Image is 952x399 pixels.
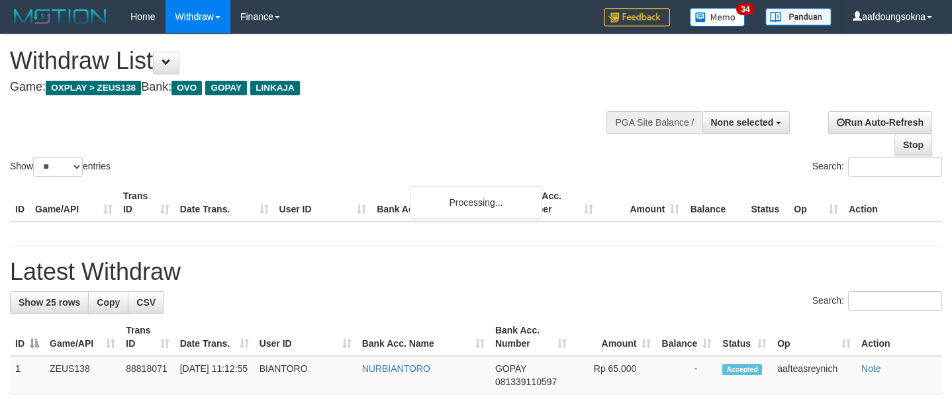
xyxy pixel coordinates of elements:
th: Trans ID: activate to sort column ascending [120,318,174,356]
span: OVO [171,81,202,95]
span: GOPAY [495,363,526,374]
a: Note [861,363,881,374]
td: ZEUS138 [44,356,120,394]
a: CSV [128,291,164,314]
th: Bank Acc. Number: activate to sort column ascending [490,318,572,356]
select: Showentries [33,157,83,177]
th: Bank Acc. Number [512,184,598,222]
th: Status [745,184,788,222]
th: Op [788,184,843,222]
h1: Withdraw List [10,48,622,74]
th: Action [843,184,942,222]
td: [DATE] 11:12:55 [175,356,254,394]
button: None selected [702,111,790,134]
td: - [656,356,717,394]
span: Show 25 rows [19,297,80,308]
th: Trans ID [118,184,175,222]
th: User ID [274,184,372,222]
label: Show entries [10,157,111,177]
span: 34 [736,3,754,15]
th: Status: activate to sort column ascending [717,318,772,356]
th: ID [10,184,30,222]
td: 1 [10,356,44,394]
span: CSV [136,297,156,308]
span: Accepted [722,364,762,375]
div: Processing... [410,186,542,219]
span: Copy 081339110597 to clipboard [495,377,557,387]
span: OXPLAY > ZEUS138 [46,81,141,95]
a: Show 25 rows [10,291,89,314]
td: Rp 65,000 [572,356,657,394]
input: Search: [848,291,942,311]
th: ID: activate to sort column descending [10,318,44,356]
th: Bank Acc. Name [371,184,511,222]
span: LINKAJA [250,81,300,95]
h4: Game: Bank: [10,81,622,94]
th: Op: activate to sort column ascending [772,318,856,356]
th: User ID: activate to sort column ascending [254,318,357,356]
th: Date Trans. [175,184,274,222]
td: aafteasreynich [772,356,856,394]
td: BIANTORO [254,356,357,394]
h1: Latest Withdraw [10,259,942,285]
span: Copy [97,297,120,308]
div: PGA Site Balance / [606,111,702,134]
th: Balance [685,184,745,222]
img: panduan.png [765,8,832,26]
th: Amount: activate to sort column ascending [572,318,657,356]
th: Bank Acc. Name: activate to sort column ascending [357,318,490,356]
th: Game/API: activate to sort column ascending [44,318,120,356]
label: Search: [812,157,942,177]
input: Search: [848,157,942,177]
th: Action [856,318,942,356]
th: Amount [598,184,685,222]
th: Balance: activate to sort column ascending [656,318,717,356]
th: Game/API [30,184,118,222]
span: GOPAY [205,81,247,95]
label: Search: [812,291,942,311]
img: MOTION_logo.png [10,7,111,26]
span: None selected [711,117,774,128]
img: Feedback.jpg [604,8,670,26]
img: Button%20Memo.svg [690,8,745,26]
a: NURBIANTORO [362,363,430,374]
th: Date Trans.: activate to sort column ascending [175,318,254,356]
a: Copy [88,291,128,314]
a: Run Auto-Refresh [828,111,932,134]
a: Stop [894,134,932,156]
td: 88818071 [120,356,174,394]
